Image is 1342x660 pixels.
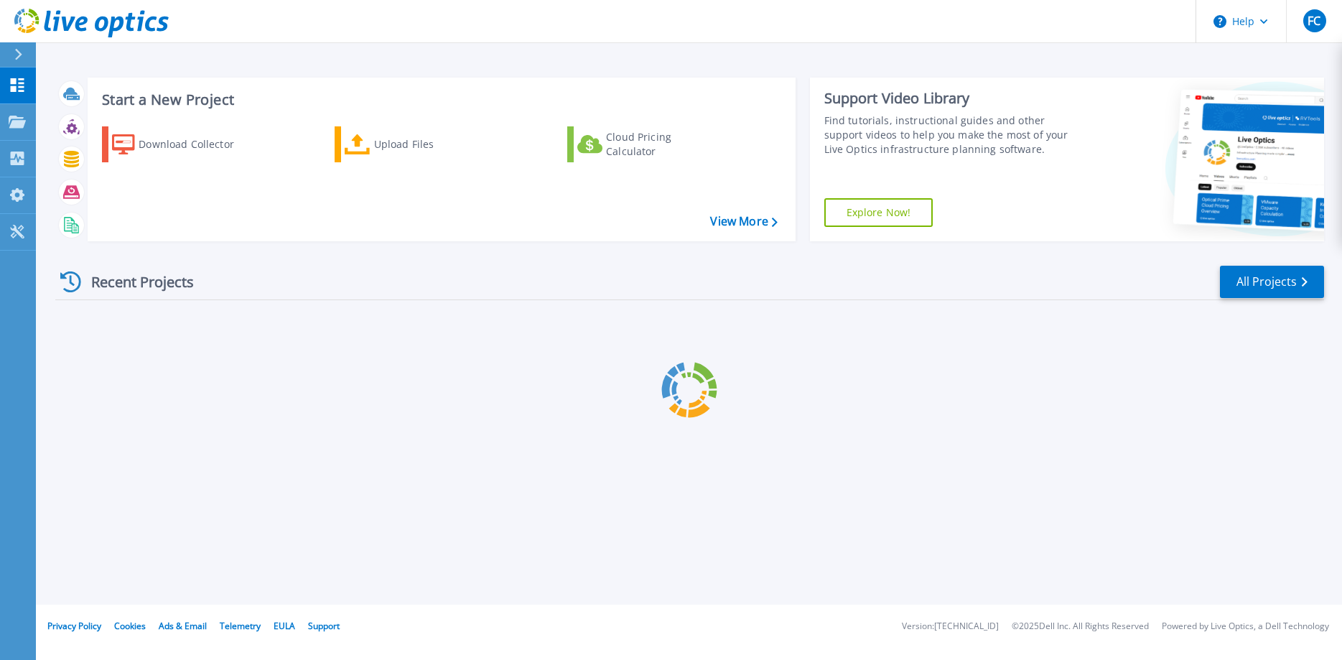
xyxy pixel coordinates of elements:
div: Upload Files [374,130,489,159]
li: Powered by Live Optics, a Dell Technology [1162,622,1329,631]
a: Privacy Policy [47,620,101,632]
div: Cloud Pricing Calculator [606,130,721,159]
div: Support Video Library [824,89,1086,108]
div: Download Collector [139,130,253,159]
a: Cloud Pricing Calculator [567,126,727,162]
a: All Projects [1220,266,1324,298]
a: Explore Now! [824,198,933,227]
a: Upload Files [335,126,495,162]
h3: Start a New Project [102,92,777,108]
a: Download Collector [102,126,262,162]
a: View More [710,215,777,228]
a: Ads & Email [159,620,207,632]
a: Cookies [114,620,146,632]
div: Recent Projects [55,264,213,299]
li: © 2025 Dell Inc. All Rights Reserved [1012,622,1149,631]
a: EULA [274,620,295,632]
li: Version: [TECHNICAL_ID] [902,622,999,631]
a: Telemetry [220,620,261,632]
a: Support [308,620,340,632]
span: FC [1308,15,1320,27]
div: Find tutorials, instructional guides and other support videos to help you make the most of your L... [824,113,1086,157]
